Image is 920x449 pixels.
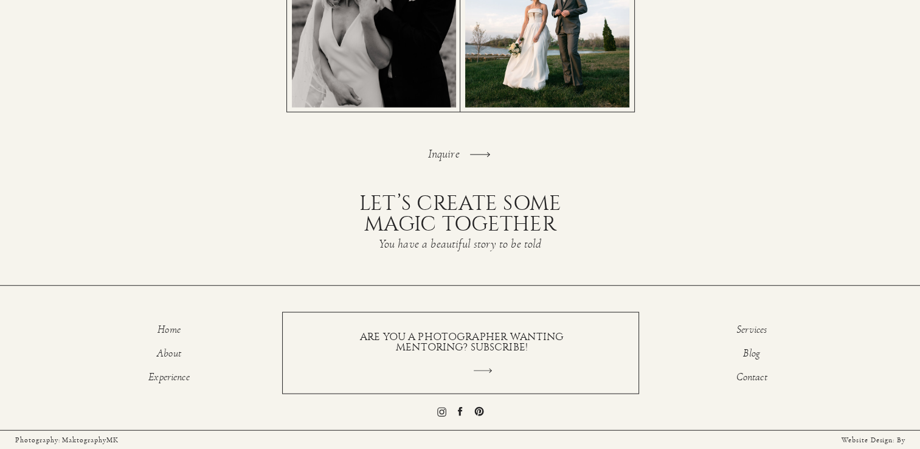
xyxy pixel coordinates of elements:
h3: You have a beautiful story to be told [316,237,604,256]
a: Blog [714,348,790,363]
a: Photography: MaktographyMK [15,434,149,444]
a: Services [714,324,790,339]
a: About [131,348,207,363]
a: ARE YOU A PHOTOGRAPHER WANTING MENTORING? SUBSCRIBE! [353,332,572,341]
a: Website Design: By [PERSON_NAME] [796,434,905,444]
h2: Let’s create some magic together [344,193,577,233]
a: Home [131,324,207,339]
a: Inquire [428,148,466,161]
a: Experience [131,372,207,386]
a: Contact [714,372,790,386]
